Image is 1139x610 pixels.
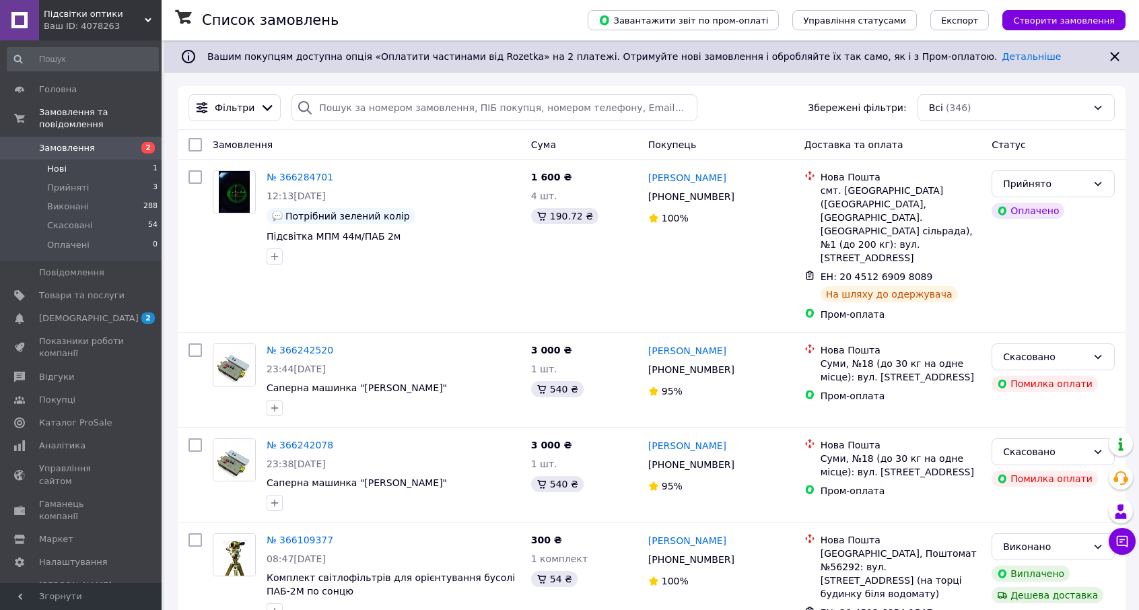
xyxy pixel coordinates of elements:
[821,438,981,452] div: Нова Пошта
[7,47,159,71] input: Пошук
[821,170,981,184] div: Нова Пошта
[531,364,557,374] span: 1 шт.
[213,533,256,576] a: Фото товару
[1003,444,1087,459] div: Скасовано
[291,94,697,121] input: Пошук за номером замовлення, ПІБ покупця, номером телефону, Email, номером накладної
[39,312,139,325] span: [DEMOGRAPHIC_DATA]
[213,438,256,481] a: Фото товару
[821,343,981,357] div: Нова Пошта
[285,211,410,222] span: Потрібний зелений колір
[1002,10,1126,30] button: Створити замовлення
[989,14,1126,25] a: Створити замовлення
[39,371,74,383] span: Відгуки
[267,535,333,545] a: № 366109377
[1003,176,1087,191] div: Прийнято
[213,139,273,150] span: Замовлення
[39,394,75,406] span: Покупці
[531,345,572,355] span: 3 000 ₴
[531,208,598,224] div: 190.72 ₴
[531,381,584,397] div: 540 ₴
[141,312,155,324] span: 2
[267,477,447,488] a: Саперна машинка "[PERSON_NAME]"
[267,440,333,450] a: № 366242078
[930,10,990,30] button: Експорт
[648,139,696,150] span: Покупець
[1109,528,1136,555] button: Чат з покупцем
[992,566,1070,582] div: Виплачено
[821,184,981,265] div: смт. [GEOGRAPHIC_DATA] ([GEOGRAPHIC_DATA], [GEOGRAPHIC_DATA]. [GEOGRAPHIC_DATA] сільрада), №1 (до...
[992,203,1064,219] div: Оплачено
[648,344,726,358] a: [PERSON_NAME]
[1003,349,1087,364] div: Скасовано
[821,533,981,547] div: Нова Пошта
[531,191,557,201] span: 4 шт.
[662,386,683,397] span: 95%
[267,382,447,393] a: Саперна машинка "[PERSON_NAME]"
[929,101,943,114] span: Всі
[646,187,737,206] div: [PHONE_NUMBER]
[39,83,77,96] span: Головна
[992,376,1098,392] div: Помилка оплати
[272,211,283,222] img: :speech_balloon:
[662,213,689,224] span: 100%
[267,553,326,564] span: 08:47[DATE]
[213,170,256,213] a: Фото товару
[992,471,1098,487] div: Помилка оплати
[267,364,326,374] span: 23:44[DATE]
[267,191,326,201] span: 12:13[DATE]
[39,498,125,522] span: Гаманець компанії
[531,459,557,469] span: 1 шт.
[141,142,155,154] span: 2
[267,231,401,242] a: Підсвітка МПМ 44м/ПАБ 2м
[153,239,158,251] span: 0
[202,12,339,28] h1: Список замовлень
[213,534,255,576] img: Фото товару
[39,142,95,154] span: Замовлення
[39,533,73,545] span: Маркет
[821,286,958,302] div: На шляху до одержувача
[39,267,104,279] span: Повідомлення
[808,101,906,114] span: Збережені фільтри:
[1002,51,1062,62] a: Детальніше
[598,14,768,26] span: Завантажити звіт по пром-оплаті
[44,8,145,20] span: Підсвітки оптики
[207,51,1061,62] span: Вашим покупцям доступна опція «Оплатити частинами від Rozetka» на 2 платежі. Отримуйте нові замов...
[153,163,158,175] span: 1
[47,182,89,194] span: Прийняті
[213,439,255,481] img: Фото товару
[821,271,933,282] span: ЕН: 20 4512 6909 8089
[992,587,1103,603] div: Дешева доставка
[648,439,726,452] a: [PERSON_NAME]
[47,201,89,213] span: Виконані
[39,556,108,568] span: Налаштування
[646,455,737,474] div: [PHONE_NUMBER]
[792,10,917,30] button: Управління статусами
[143,201,158,213] span: 288
[267,572,515,597] a: Комплект світлофільтрів для орієнтування бусолі ПАБ-2М по сонцю
[213,344,255,386] img: Фото товару
[44,20,162,32] div: Ваш ID: 4078263
[267,172,333,182] a: № 366284701
[219,171,250,213] img: Фото товару
[39,106,162,131] span: Замовлення та повідомлення
[531,440,572,450] span: 3 000 ₴
[803,15,906,26] span: Управління статусами
[662,576,689,586] span: 100%
[531,476,584,492] div: 540 ₴
[267,459,326,469] span: 23:38[DATE]
[148,219,158,232] span: 54
[47,163,67,175] span: Нові
[646,360,737,379] div: [PHONE_NUMBER]
[804,139,903,150] span: Доставка та оплата
[646,550,737,569] div: [PHONE_NUMBER]
[531,172,572,182] span: 1 600 ₴
[531,553,588,564] span: 1 комплект
[47,239,90,251] span: Оплачені
[39,335,125,360] span: Показники роботи компанії
[821,357,981,384] div: Суми, №18 (до 30 кг на одне місце): вул. [STREET_ADDRESS]
[267,345,333,355] a: № 366242520
[39,440,85,452] span: Аналітика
